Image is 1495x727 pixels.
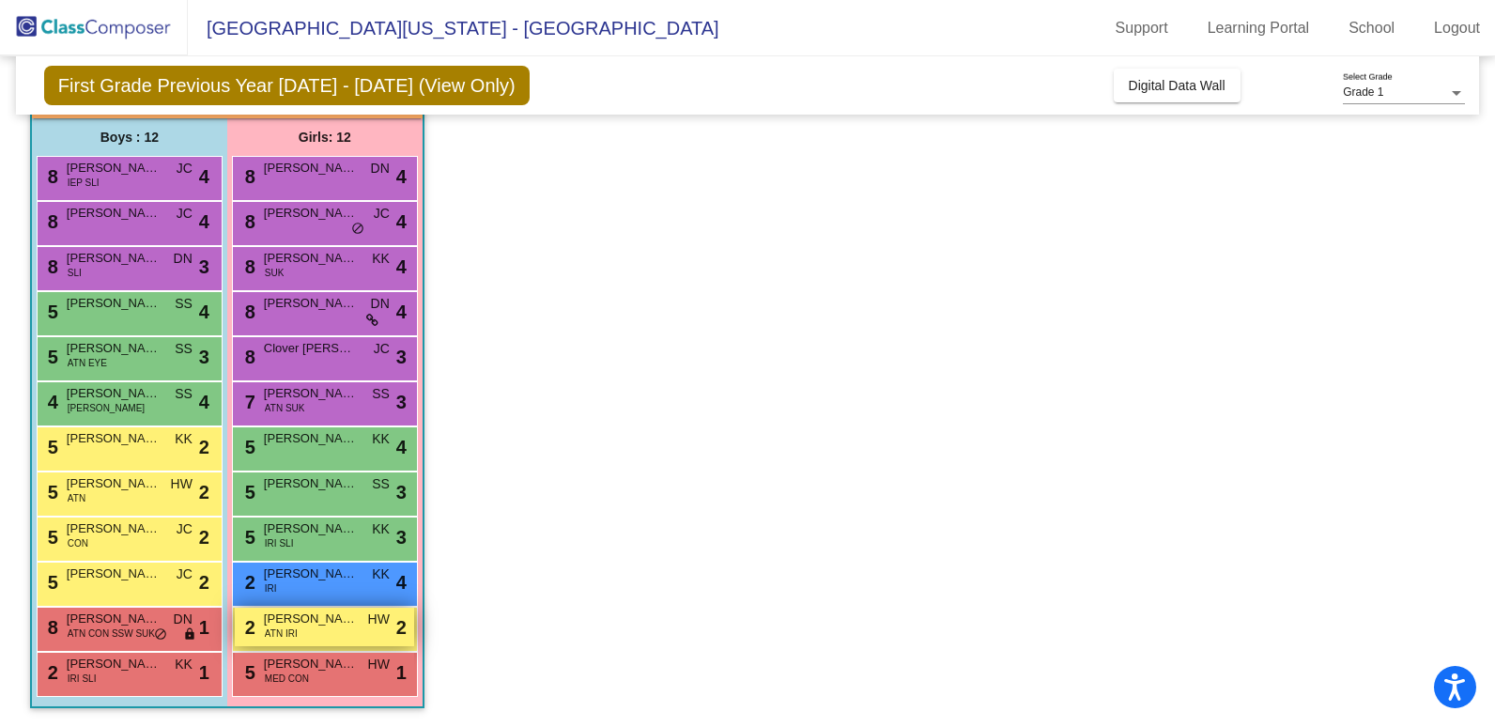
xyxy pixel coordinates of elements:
span: JC [177,204,193,224]
span: [PERSON_NAME] [67,339,161,358]
span: lock [183,627,196,642]
span: 3 [396,388,407,416]
span: 5 [43,302,58,322]
span: [PERSON_NAME] [PERSON_NAME] [264,565,358,583]
span: [PERSON_NAME] [67,429,161,448]
span: [PERSON_NAME] [67,474,161,493]
span: ATN IRI [265,626,298,641]
span: [PERSON_NAME] [264,655,358,673]
span: 8 [43,166,58,187]
span: 4 [396,253,407,281]
span: [PERSON_NAME] [264,159,358,178]
span: 8 [240,211,255,232]
span: [PERSON_NAME] [67,610,161,628]
span: 1 [396,658,407,687]
span: do_not_disturb_alt [154,627,167,642]
span: 5 [43,482,58,503]
span: 4 [396,568,407,596]
span: ATN CON SSW SUK [68,626,155,641]
span: [PERSON_NAME] [264,249,358,268]
span: 4 [396,208,407,236]
a: Logout [1419,13,1495,43]
span: 5 [240,437,255,457]
span: JC [177,159,193,178]
span: Clover [PERSON_NAME] [264,339,358,358]
span: KK [372,565,390,584]
span: 3 [199,343,209,371]
span: HW [368,610,390,629]
span: DN [174,249,193,269]
span: IRI SLI [68,672,97,686]
span: KK [372,519,390,539]
span: MED CON [265,672,309,686]
span: [PERSON_NAME] [264,204,358,223]
span: 3 [199,253,209,281]
span: 8 [43,211,58,232]
div: Girls: 12 [227,118,423,156]
span: 8 [240,302,255,322]
span: SS [372,384,390,404]
span: SS [175,384,193,404]
span: SS [372,474,390,494]
span: 5 [43,437,58,457]
span: 2 [240,617,255,638]
span: DN [174,610,193,629]
span: 3 [396,343,407,371]
span: do_not_disturb_alt [351,222,364,237]
span: DN [371,159,390,178]
button: Digital Data Wall [1114,69,1241,102]
span: JC [177,565,193,584]
span: 8 [43,617,58,638]
span: IRI SLI [265,536,294,550]
span: 4 [43,392,58,412]
span: First Grade Previous Year [DATE] - [DATE] (View Only) [44,66,530,105]
span: SUK [265,266,285,280]
span: [PERSON_NAME] [67,655,161,673]
span: KK [175,429,193,449]
span: [PERSON_NAME] [264,610,358,628]
span: 4 [199,162,209,191]
span: 5 [240,482,255,503]
span: 4 [396,162,407,191]
span: KK [372,429,390,449]
span: 2 [199,523,209,551]
span: [PERSON_NAME] [67,294,161,313]
span: 2 [396,613,407,642]
span: 5 [43,347,58,367]
span: SS [175,294,193,314]
span: 1 [199,658,209,687]
span: 5 [43,572,58,593]
a: Learning Portal [1193,13,1325,43]
span: 3 [396,478,407,506]
span: KK [175,655,193,674]
span: 4 [396,433,407,461]
span: [PERSON_NAME] [264,294,358,313]
span: JC [374,204,390,224]
span: [PERSON_NAME] [264,384,358,403]
div: Boys : 12 [32,118,227,156]
span: 5 [240,527,255,548]
span: DN [371,294,390,314]
span: [PERSON_NAME] [67,519,161,538]
span: Grade 1 [1343,85,1383,99]
span: [PERSON_NAME] [264,429,358,448]
span: 4 [199,208,209,236]
span: CON [68,536,88,550]
span: ATN EYE [68,356,107,370]
span: SLI [68,266,82,280]
span: [PERSON_NAME] [67,249,161,268]
span: SS [175,339,193,359]
span: [PERSON_NAME] [67,384,161,403]
span: 1 [199,613,209,642]
span: [PERSON_NAME] [68,401,145,415]
span: 2 [240,572,255,593]
span: IEP SLI [68,176,100,190]
span: 2 [199,433,209,461]
span: KK [372,249,390,269]
span: [PERSON_NAME] [67,565,161,583]
span: 2 [199,478,209,506]
span: ATN SUK [265,401,305,415]
span: 2 [199,568,209,596]
span: 5 [43,527,58,548]
span: JC [177,519,193,539]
